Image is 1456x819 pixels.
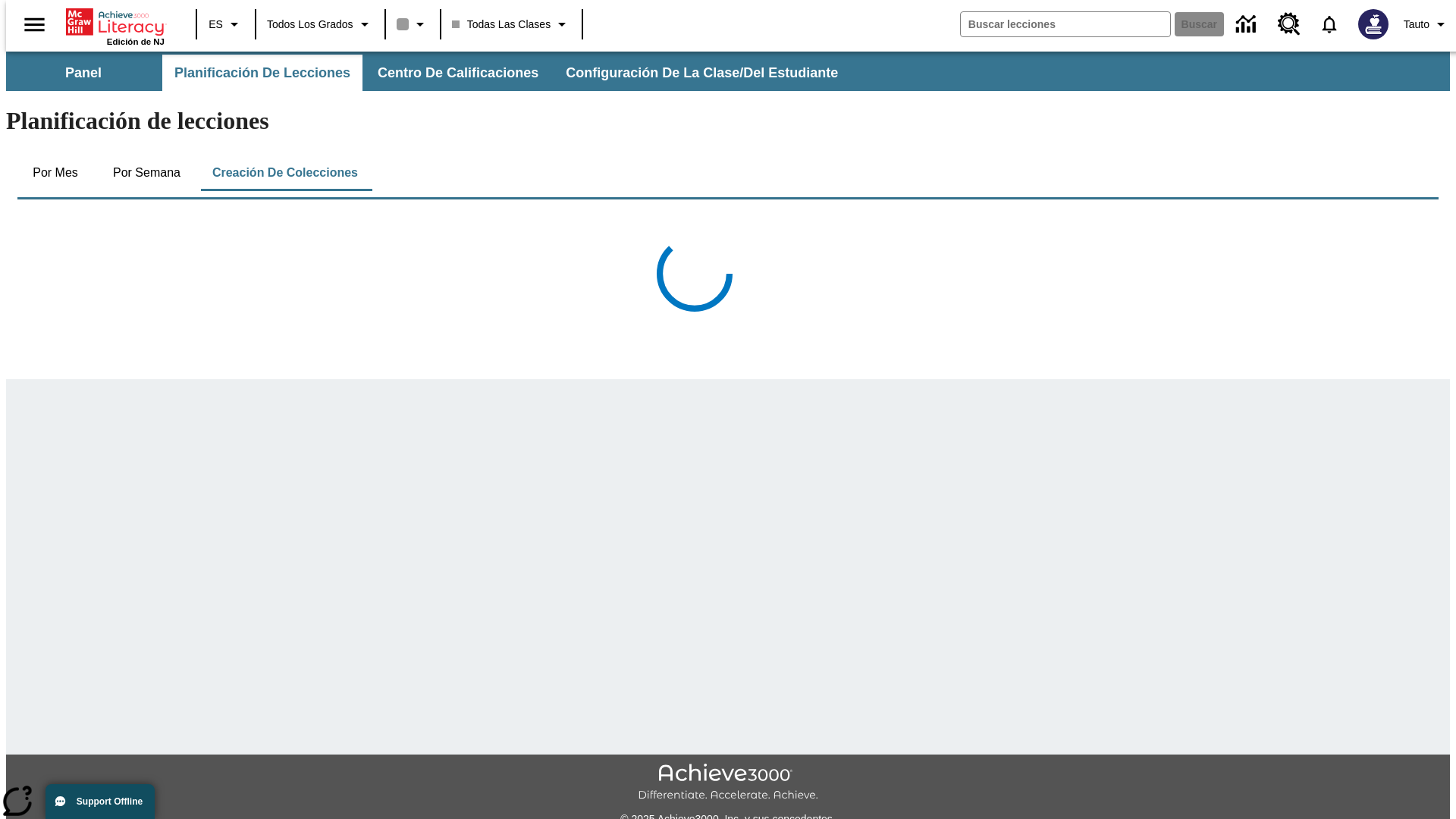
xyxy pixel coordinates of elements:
[1349,5,1398,44] button: Escoja un nuevo avatar
[638,764,818,802] img: Achieve3000 Differentiate Accelerate Achieve
[45,784,155,819] button: Support Offline
[6,52,1450,91] div: Subbarra de navegación
[77,796,143,807] span: Support Offline
[1358,9,1389,39] img: Avatar
[1269,4,1310,45] a: Centro de recursos, Se abrirá en una pestaña nueva.
[174,64,350,82] span: Planificación de lecciones
[446,11,578,38] button: Clase: Todas las clases, Selecciona una clase
[202,11,250,38] button: Lenguaje: ES, Selecciona un idioma
[12,2,57,47] button: Abrir el menú lateral
[6,55,852,91] div: Subbarra de navegación
[1227,4,1269,45] a: Centro de información
[1398,11,1456,38] button: Perfil/Configuración
[200,155,370,191] button: Creación de colecciones
[162,55,362,91] button: Planificación de lecciones
[66,5,165,46] div: Portada
[209,17,223,33] span: ES
[261,11,380,38] button: Grado: Todos los grados, Elige un grado
[1404,17,1429,33] span: Tauto
[17,155,93,191] button: Por mes
[378,64,538,82] span: Centro de calificaciones
[566,64,838,82] span: Configuración de la clase/del estudiante
[107,37,165,46] span: Edición de NJ
[366,55,551,91] button: Centro de calificaciones
[1310,5,1349,44] a: Notificaciones
[267,17,353,33] span: Todos los grados
[452,17,551,33] span: Todas las clases
[101,155,193,191] button: Por semana
[8,55,159,91] button: Panel
[65,64,102,82] span: Panel
[66,7,165,37] a: Portada
[554,55,850,91] button: Configuración de la clase/del estudiante
[6,107,1450,135] h1: Planificación de lecciones
[961,12,1170,36] input: Buscar campo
